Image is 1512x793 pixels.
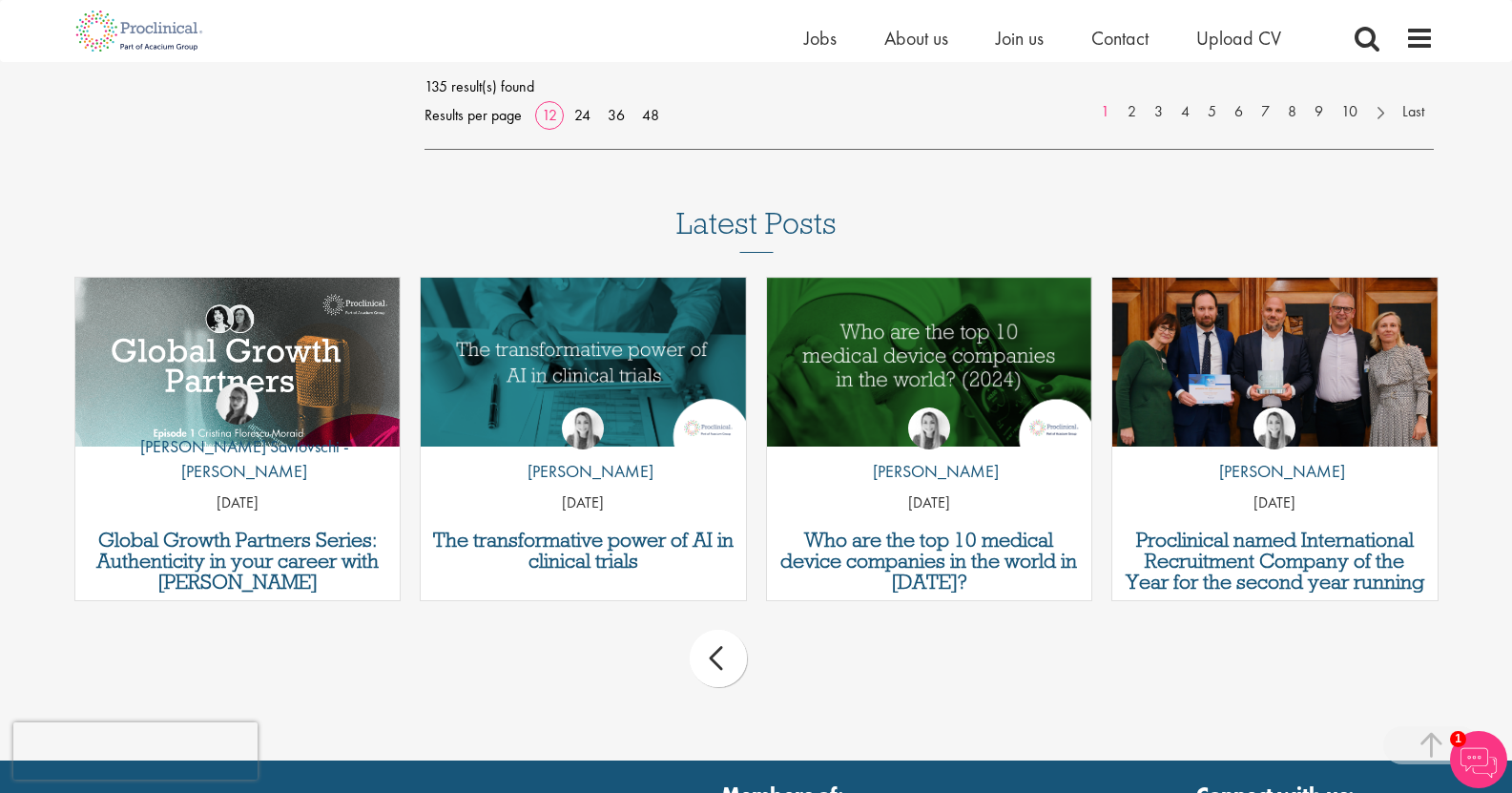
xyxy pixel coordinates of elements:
a: 12 [535,105,564,125]
a: 8 [1278,101,1306,123]
p: [DATE] [75,492,401,514]
a: Join us [996,26,1044,51]
img: The Transformative Power of AI in Clinical Trials | Proclinical [421,278,746,447]
h3: Latest Posts [676,207,837,253]
a: 48 [635,105,666,125]
img: Theodora Savlovschi - Wicks [217,383,259,425]
img: Chatbot [1450,731,1507,788]
div: prev [690,630,747,687]
p: [PERSON_NAME] [513,459,653,484]
a: Who are the top 10 medical device companies in the world in [DATE]? [777,530,1083,593]
a: 1 [1091,101,1119,123]
p: [DATE] [767,492,1092,514]
p: [PERSON_NAME] [859,459,999,484]
a: The transformative power of AI in clinical trials [430,530,736,572]
a: 7 [1252,101,1279,123]
a: Link to a post [767,278,1092,447]
a: 10 [1332,101,1367,123]
a: Last [1393,101,1434,123]
a: Hannah Burke [PERSON_NAME] [1205,407,1345,493]
span: 1 [1450,731,1466,747]
a: About us [884,26,948,51]
img: Hannah Burke [562,407,604,449]
p: [PERSON_NAME] Savlovschi - [PERSON_NAME] [75,434,401,483]
a: Hannah Burke [PERSON_NAME] [513,407,653,493]
a: Link to a post [421,278,746,447]
a: Proclinical named International Recruitment Company of the Year for the second year running [1122,530,1428,593]
img: Proclinical receives APSCo International Recruitment Company of the Year award [1112,278,1438,448]
p: [PERSON_NAME] [1205,459,1345,484]
a: 5 [1198,101,1226,123]
img: Top 10 Medical Device Companies 2024 [767,278,1092,447]
img: Hannah Burke [1253,407,1295,449]
a: 36 [601,105,632,125]
a: Link to a post [1112,278,1438,447]
a: Hannah Burke [PERSON_NAME] [859,407,999,493]
span: Results per page [425,101,522,130]
a: Theodora Savlovschi - Wicks [PERSON_NAME] Savlovschi - [PERSON_NAME] [75,383,401,492]
img: Hannah Burke [908,407,950,449]
p: [DATE] [421,492,746,514]
p: [DATE] [1112,492,1438,514]
a: 3 [1145,101,1172,123]
iframe: reCAPTCHA [13,722,258,780]
a: Jobs [804,26,837,51]
a: Global Growth Partners Series: Authenticity in your career with [PERSON_NAME] [85,530,391,593]
span: 135 result(s) found [425,73,1434,101]
a: 6 [1225,101,1253,123]
a: 24 [568,105,597,125]
a: 2 [1118,101,1146,123]
a: Link to a post [75,278,401,447]
a: 9 [1305,101,1333,123]
a: 4 [1171,101,1199,123]
a: Upload CV [1196,26,1281,51]
a: Contact [1091,26,1149,51]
